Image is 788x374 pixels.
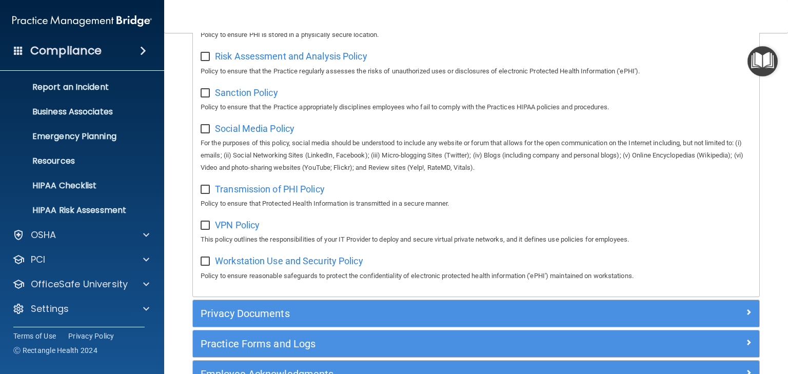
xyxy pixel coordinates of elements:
[215,184,325,194] span: Transmission of PHI Policy
[201,305,752,322] a: Privacy Documents
[12,253,149,266] a: PCI
[7,82,147,92] p: Report an Incident
[201,308,610,319] h5: Privacy Documents
[201,270,752,282] p: Policy to ensure reasonable safeguards to protect the confidentiality of electronic protected hea...
[12,303,149,315] a: Settings
[747,46,778,76] button: Open Resource Center
[7,181,147,191] p: HIPAA Checklist
[215,220,260,230] span: VPN Policy
[13,331,56,341] a: Terms of Use
[31,253,45,266] p: PCI
[215,51,367,62] span: Risk Assessment and Analysis Policy
[201,198,752,210] p: Policy to ensure that Protected Health Information is transmitted in a secure manner.
[30,44,102,58] h4: Compliance
[13,345,97,356] span: Ⓒ Rectangle Health 2024
[201,338,610,349] h5: Practice Forms and Logs
[201,336,752,352] a: Practice Forms and Logs
[7,205,147,215] p: HIPAA Risk Assessment
[201,233,752,246] p: This policy outlines the responsibilities of your IT Provider to deploy and secure virtual privat...
[7,131,147,142] p: Emergency Planning
[12,278,149,290] a: OfficeSafe University
[68,331,114,341] a: Privacy Policy
[31,229,56,241] p: OSHA
[215,87,278,98] span: Sanction Policy
[12,11,152,31] img: PMB logo
[215,123,294,134] span: Social Media Policy
[201,137,752,174] p: For the purposes of this policy, social media should be understood to include any website or foru...
[31,278,128,290] p: OfficeSafe University
[31,303,69,315] p: Settings
[7,107,147,117] p: Business Associates
[7,156,147,166] p: Resources
[201,101,752,113] p: Policy to ensure that the Practice appropriately disciplines employees who fail to comply with th...
[201,29,752,41] p: Policy to ensure PHI is stored in a physically secure location.
[12,229,149,241] a: OSHA
[201,65,752,77] p: Policy to ensure that the Practice regularly assesses the risks of unauthorized uses or disclosur...
[215,255,363,266] span: Workstation Use and Security Policy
